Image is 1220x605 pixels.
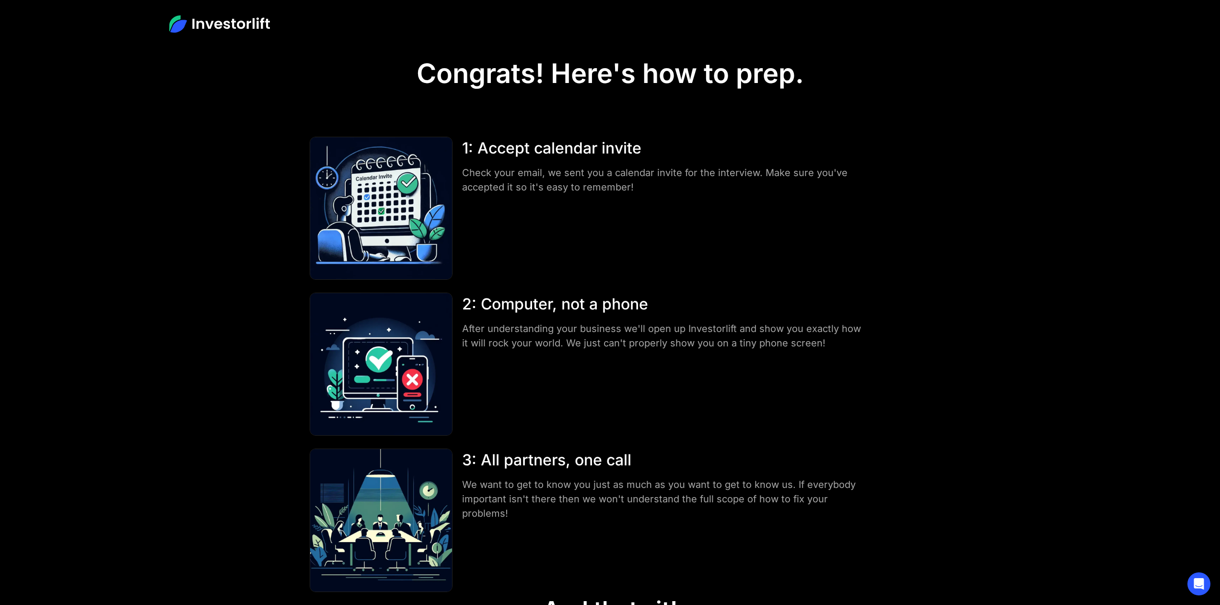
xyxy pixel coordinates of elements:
[417,58,804,90] h1: Congrats! Here's how to prep.
[462,137,865,160] div: 1: Accept calendar invite
[462,321,865,350] div: After understanding your business we'll open up Investorlift and show you exactly how it will roc...
[462,293,865,316] div: 2: Computer, not a phone
[462,449,865,472] div: 3: All partners, one call
[462,477,865,521] div: We want to get to know you just as much as you want to get to know us. If everybody important isn...
[462,166,865,194] div: Check your email, we sent you a calendar invite for the interview. Make sure you've accepted it s...
[1187,572,1210,595] div: Open Intercom Messenger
